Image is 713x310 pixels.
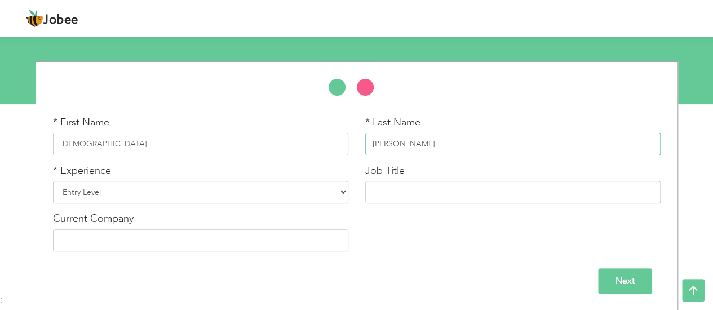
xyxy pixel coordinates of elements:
span: Jobee [43,14,78,26]
label: * Experience [53,164,111,178]
label: * First Name [53,115,109,130]
input: Next [598,268,652,294]
h2: Step 1: The basics [98,10,615,39]
label: Job Title [365,164,405,178]
img: jobee.io [25,10,43,28]
label: * Last Name [365,115,420,130]
label: Current Company [53,212,134,226]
